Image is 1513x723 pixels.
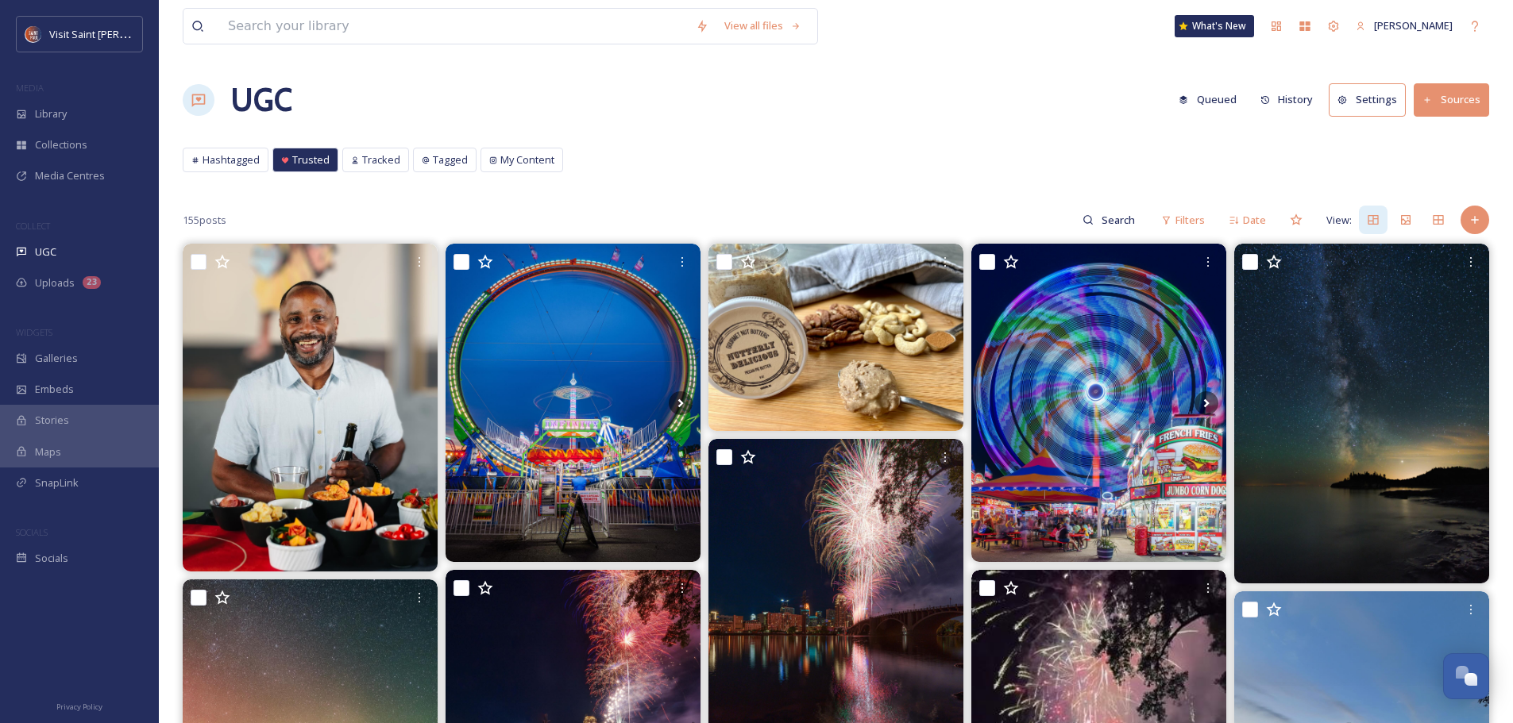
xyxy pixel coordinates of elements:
[16,326,52,338] span: WIDGETS
[230,76,292,124] a: UGC
[56,696,102,715] a: Privacy Policy
[25,26,41,42] img: Visit%20Saint%20Paul%20Updated%20Profile%20Image.jpg
[433,152,468,167] span: Tagged
[16,82,44,94] span: MEDIA
[35,382,74,397] span: Embeds
[35,106,67,121] span: Library
[183,244,438,571] img: lovejoysbrand 🍅 is back with us for 2 markets this year❗️ • 11/22 in Saint Paul at uniondepot🚂 11...
[35,275,75,290] span: Uploads
[1443,653,1489,699] button: Open Chat
[446,244,701,562] img: 🎡MN State Fair - Infinity🎡 . . . . #minneapolis #mysaintpaul #meetminneapolis #capturemn #hereinm...
[708,244,963,431] img: hubernutritionandwellness🥜is joining us in 2025❗️ • Nuttery Delicious is an exciting new chapter ...
[35,444,61,460] span: Maps
[16,526,48,538] span: SOCIALS
[56,702,102,712] span: Privacy Policy
[1171,84,1252,115] a: Queued
[1234,244,1489,583] img: 🎇Minnesota - Milky Way Superior🎆 The Milky Way near Split Rock lighthouse. . . . . . #minnesota #...
[35,413,69,428] span: Stories
[1243,213,1266,228] span: Date
[971,244,1226,562] img: 🎡MN State Fair - Defender🎡 One of the new rides at the Midway! . . . . #minneapolis #mysaintpaul ...
[220,9,688,44] input: Search your library
[49,26,176,41] span: Visit Saint [PERSON_NAME]
[1252,84,1330,115] a: History
[203,152,260,167] span: Hashtagged
[500,152,554,167] span: My Content
[83,276,101,289] div: 23
[35,475,79,490] span: SnapLink
[1348,10,1461,41] a: [PERSON_NAME]
[1374,18,1453,33] span: [PERSON_NAME]
[362,152,400,167] span: Tracked
[1414,83,1489,116] button: Sources
[1094,204,1145,236] input: Search
[35,351,78,366] span: Galleries
[292,152,330,167] span: Trusted
[183,213,226,228] span: 155 posts
[16,220,50,232] span: COLLECT
[1175,213,1205,228] span: Filters
[1175,15,1254,37] a: What's New
[1171,84,1245,115] button: Queued
[1329,83,1414,116] a: Settings
[35,551,68,566] span: Socials
[35,244,56,260] span: UGC
[35,137,87,152] span: Collections
[1252,84,1322,115] button: History
[716,10,809,41] a: View all files
[1326,213,1352,228] span: View:
[1329,83,1406,116] button: Settings
[35,168,105,183] span: Media Centres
